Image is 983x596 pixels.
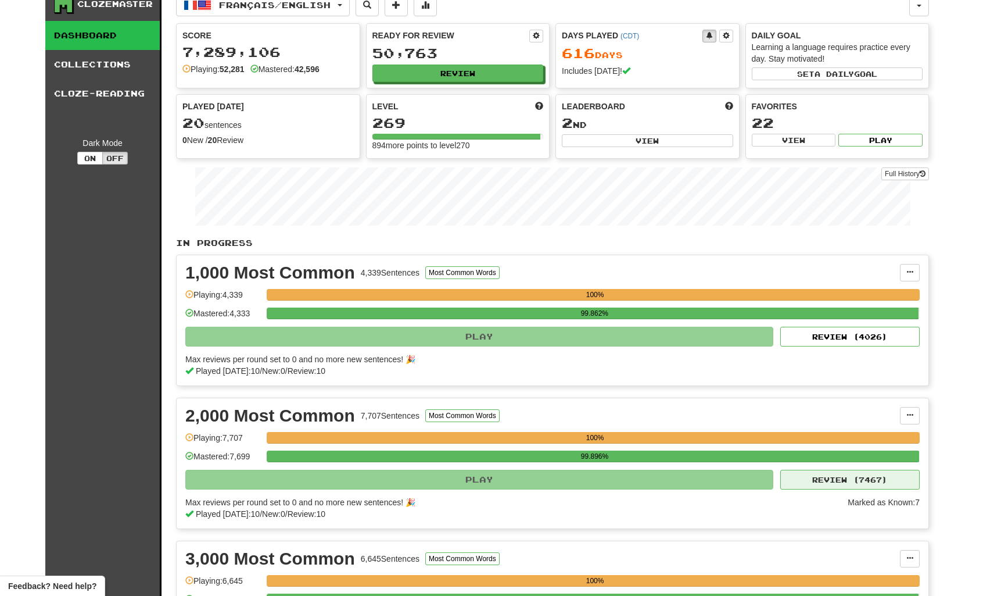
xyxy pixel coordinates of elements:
[176,237,929,249] p: In Progress
[54,137,151,149] div: Dark Mode
[535,101,543,112] span: Score more points to level up
[372,65,544,82] button: Review
[752,101,923,112] div: Favorites
[425,266,500,279] button: Most Common Words
[182,30,354,41] div: Score
[196,366,260,376] span: Played [DATE]: 10
[270,308,919,319] div: 99.862%
[620,32,639,40] a: (CDT)
[285,509,288,519] span: /
[372,30,530,41] div: Ready for Review
[288,366,325,376] span: Review: 10
[752,30,923,41] div: Daily Goal
[372,116,544,130] div: 269
[185,327,773,347] button: Play
[185,432,261,451] div: Playing: 7,707
[45,50,160,79] a: Collections
[295,65,320,74] strong: 42,596
[185,497,841,508] div: Max reviews per round set to 0 and no more new sentences! 🎉
[182,116,354,131] div: sentences
[250,63,320,75] div: Mastered:
[182,115,205,131] span: 20
[270,289,920,301] div: 100%
[425,552,500,565] button: Most Common Words
[185,354,913,365] div: Max reviews per round set to 0 and no more new sentences! 🎉
[8,580,96,592] span: Open feedback widget
[220,65,245,74] strong: 52,281
[182,135,187,145] strong: 0
[182,63,245,75] div: Playing:
[185,289,261,308] div: Playing: 4,339
[260,366,262,376] span: /
[562,134,733,147] button: View
[270,432,920,444] div: 100%
[361,553,419,565] div: 6,645 Sentences
[185,470,773,490] button: Play
[372,46,544,60] div: 50,763
[752,67,923,80] button: Seta dailygoal
[45,79,160,108] a: Cloze-Reading
[361,267,419,279] div: 4,339 Sentences
[752,134,836,147] button: View
[780,470,920,490] button: Review (7467)
[208,135,217,145] strong: 20
[262,366,285,376] span: New: 0
[77,152,103,165] button: On
[182,45,354,59] div: 7,289,106
[562,30,702,41] div: Days Played
[562,46,733,61] div: Day s
[372,140,544,151] div: 894 more points to level 270
[185,550,355,568] div: 3,000 Most Common
[372,101,399,112] span: Level
[196,509,260,519] span: Played [DATE]: 10
[848,497,920,520] div: Marked as Known: 7
[562,101,625,112] span: Leaderboard
[45,21,160,50] a: Dashboard
[562,45,595,61] span: 616
[361,410,419,422] div: 7,707 Sentences
[562,115,573,131] span: 2
[562,116,733,131] div: nd
[260,509,262,519] span: /
[185,264,355,281] div: 1,000 Most Common
[185,407,355,424] div: 2,000 Most Common
[752,41,923,65] div: Learning a language requires practice every day. Stay motivated!
[262,509,285,519] span: New: 0
[288,509,325,519] span: Review: 10
[752,116,923,130] div: 22
[270,451,919,462] div: 99.896%
[185,451,261,470] div: Mastered: 7,699
[182,134,354,146] div: New / Review
[270,575,920,587] div: 100%
[562,65,733,77] div: Includes [DATE]!
[185,308,261,327] div: Mastered: 4,333
[838,134,923,147] button: Play
[815,70,854,78] span: a daily
[102,152,128,165] button: Off
[182,101,244,112] span: Played [DATE]
[725,101,733,112] span: This week in points, UTC
[780,327,920,347] button: Review (4026)
[881,167,929,180] a: Full History
[425,409,500,422] button: Most Common Words
[285,366,288,376] span: /
[185,575,261,594] div: Playing: 6,645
